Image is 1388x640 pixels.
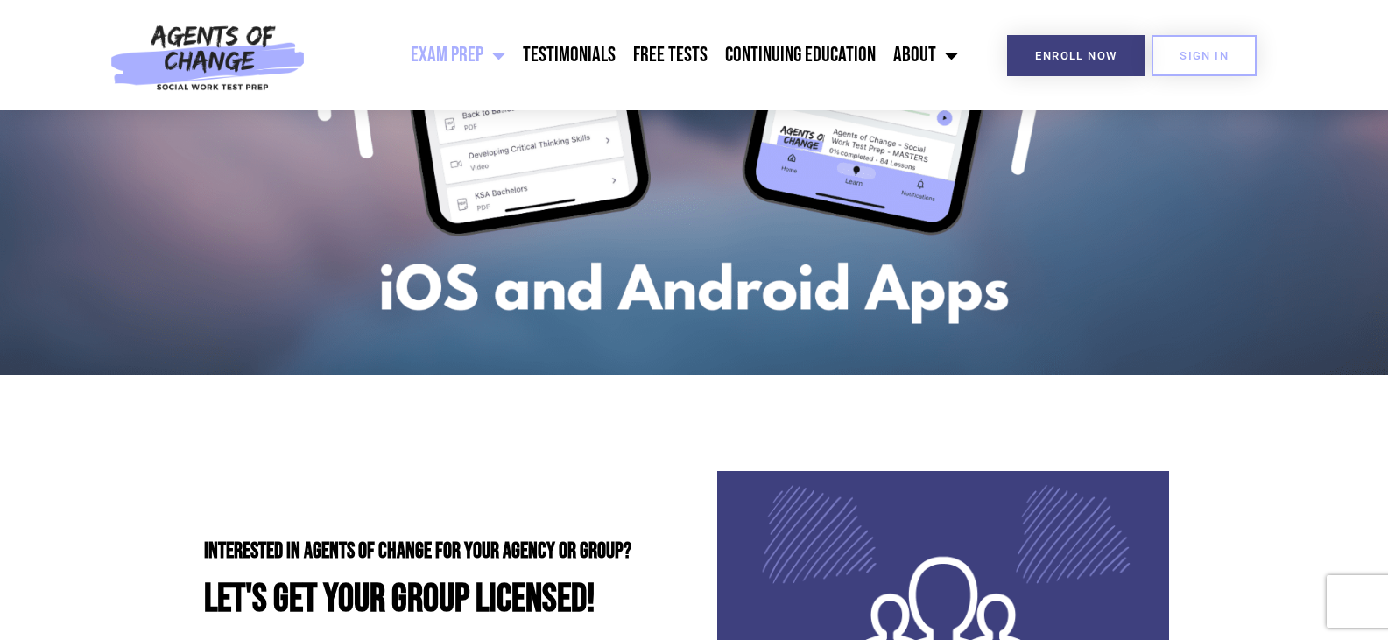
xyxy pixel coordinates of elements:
[204,540,686,562] h3: Interested in Agents of Change for Your Agency or Group?
[402,33,514,77] a: Exam Prep
[1152,35,1257,76] a: SIGN IN
[1035,50,1117,61] span: Enroll Now
[1007,35,1145,76] a: Enroll Now
[514,33,624,77] a: Testimonials
[314,33,967,77] nav: Menu
[624,33,716,77] a: Free Tests
[204,580,686,619] h2: Let's Get Your Group Licensed!
[1180,50,1229,61] span: SIGN IN
[716,33,884,77] a: Continuing Education
[884,33,967,77] a: About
